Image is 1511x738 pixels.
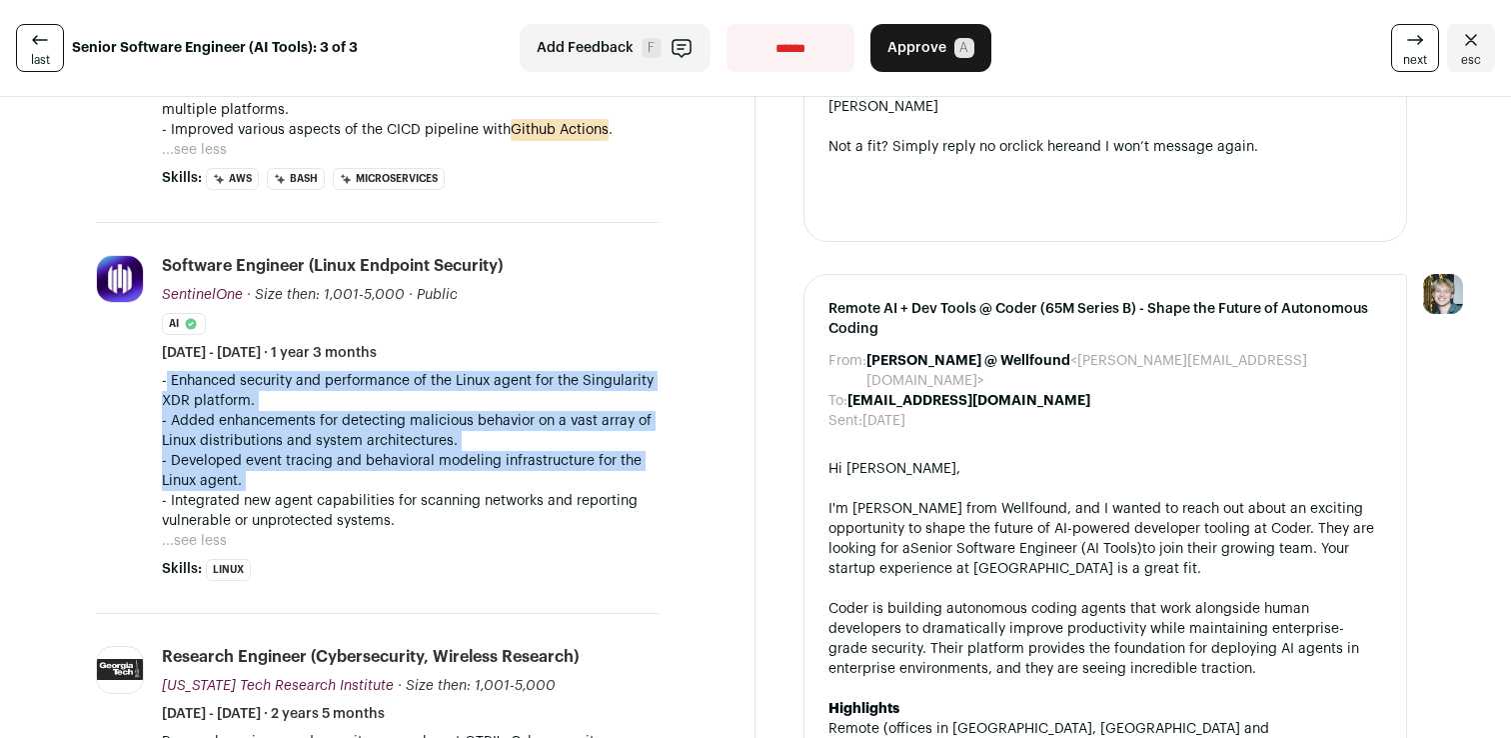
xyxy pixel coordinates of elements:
[910,542,1142,556] a: Senior Software Engineer (AI Tools)
[97,659,143,679] img: 5ea8e2af2f54cee34a71dcb84cbeb00769922e6e81807022b602cdc57c79b4e0.jpg
[162,704,385,724] span: [DATE] - [DATE] · 2 years 5 months
[828,459,1382,479] div: Hi [PERSON_NAME],
[162,411,659,451] p: - Added enhancements for detecting malicious behavior on a vast array of Linux distributions and ...
[828,702,899,716] strong: Highlights
[828,391,847,411] dt: To:
[828,137,1382,157] div: Not a fit? Simply reply no or and I won’t message again.
[31,52,50,68] span: last
[398,679,556,693] span: · Size then: 1,001-5,000
[866,351,1382,391] dd: <[PERSON_NAME][EMAIL_ADDRESS][DOMAIN_NAME]>
[162,679,394,693] span: [US_STATE] Tech Research Institute
[954,38,974,58] span: A
[97,256,143,302] img: 47e3db746404b207182d628ca280302b45c77b0518ae99832cb8eeabb9db49b6.jpg
[206,168,259,190] li: AWS
[870,24,991,72] button: Approve A
[828,499,1382,579] div: I'm [PERSON_NAME] from Wellfound, and I wanted to reach out about an exciting opportunity to shap...
[1423,274,1463,314] img: 6494470-medium_jpg
[862,411,905,431] dd: [DATE]
[247,288,405,302] span: · Size then: 1,001-5,000
[409,285,413,305] span: ·
[162,646,579,668] div: Research Engineer (Cybersecurity, Wireless Research)
[162,531,227,551] button: ...see less
[333,168,445,190] li: Microservices
[162,168,202,188] span: Skills:
[162,80,659,120] p: - Contributed to a new system tray for the user agent that works across multiple platforms.
[162,371,659,411] p: - Enhanced security and performance of the Linux agent for the Singularity XDR platform.
[162,140,227,160] button: ...see less
[162,451,659,491] p: - Developed event tracing and behavioral modeling infrastructure for the Linux agent.
[1391,24,1439,72] a: next
[1447,24,1495,72] a: Close
[828,351,866,391] dt: From:
[511,119,609,141] mark: Github Actions
[828,97,1382,117] div: [PERSON_NAME]
[828,411,862,431] dt: Sent:
[267,168,325,190] li: bash
[16,24,64,72] a: last
[642,38,662,58] span: F
[162,491,659,531] p: - Integrated new agent capabilities for scanning networks and reporting vulnerable or unprotected...
[162,559,202,579] span: Skills:
[828,299,1382,339] span: Remote AI + Dev Tools @ Coder (65M Series B) - Shape the Future of Autonomous Coding
[162,120,659,140] p: - Improved various aspects of the CICD pipeline with .
[206,559,251,581] li: Linux
[1403,52,1427,68] span: next
[1012,140,1076,154] a: click here
[1461,52,1481,68] span: esc
[828,599,1382,679] div: Coder is building autonomous coding agents that work alongside human developers to dramatically i...
[887,38,946,58] span: Approve
[162,288,243,302] span: SentinelOne
[520,24,711,72] button: Add Feedback F
[417,288,458,302] span: Public
[72,38,358,58] strong: Senior Software Engineer (AI Tools): 3 of 3
[162,313,206,335] li: AI
[162,343,377,363] span: [DATE] - [DATE] · 1 year 3 months
[162,255,503,277] div: Software Engineer (Linux Endpoint Security)
[866,354,1070,368] b: [PERSON_NAME] @ Wellfound
[847,394,1090,408] b: [EMAIL_ADDRESS][DOMAIN_NAME]
[537,38,634,58] span: Add Feedback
